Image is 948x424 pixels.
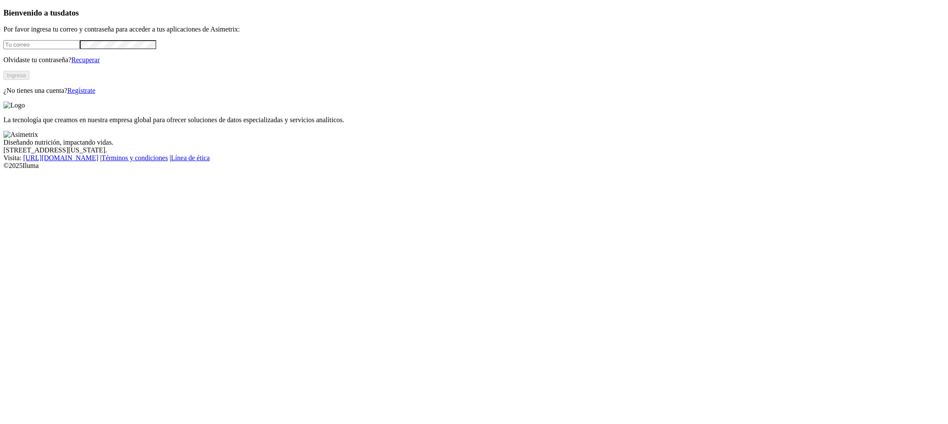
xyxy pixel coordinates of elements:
p: La tecnología que creamos en nuestra empresa global para ofrecer soluciones de datos especializad... [3,116,945,124]
a: Regístrate [67,87,95,94]
input: Tu correo [3,40,80,49]
a: Línea de ética [171,154,210,161]
div: [STREET_ADDRESS][US_STATE]. [3,146,945,154]
button: Ingresa [3,71,29,80]
a: [URL][DOMAIN_NAME] [23,154,98,161]
a: Términos y condiciones [101,154,168,161]
div: Diseñando nutrición, impactando vidas. [3,139,945,146]
p: Olvidaste tu contraseña? [3,56,945,64]
img: Logo [3,101,25,109]
span: datos [60,8,79,17]
div: © 2025 Iluma [3,162,945,170]
div: Visita : | | [3,154,945,162]
h3: Bienvenido a tus [3,8,945,18]
p: ¿No tienes una cuenta? [3,87,945,95]
a: Recuperar [71,56,100,63]
img: Asimetrix [3,131,38,139]
p: Por favor ingresa tu correo y contraseña para acceder a tus aplicaciones de Asimetrix: [3,25,945,33]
